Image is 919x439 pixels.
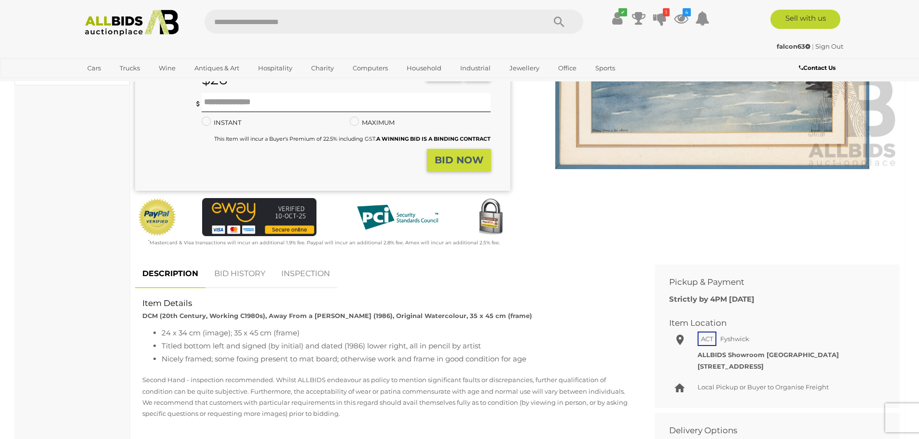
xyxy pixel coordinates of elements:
a: Antiques & Art [188,60,246,76]
small: This Item will incur a Buyer's Premium of 22.5% including GST. [214,135,491,142]
img: Secured by Rapid SSL [471,198,510,237]
li: Nicely framed; some foxing present to mat board; otherwise work and frame in good condition for age [162,352,633,365]
a: Jewellery [503,60,546,76]
strong: [STREET_ADDRESS] [698,362,764,370]
li: Titled bottom left and signed (by initial) and dated (1986) lower right, all in pencil by artist [162,339,633,352]
strong: DCM (20th Century, Working C1980s), Away From a [PERSON_NAME] (1986), Original Watercolour, 35 x ... [142,312,532,319]
img: Official PayPal Seal [137,198,177,237]
a: INSPECTION [274,260,337,288]
span: Local Pickup or Buyer to Organise Freight [698,383,829,391]
b: Contact Us [799,64,836,71]
strong: ALLBIDS Showroom [GEOGRAPHIC_DATA] [698,351,839,359]
i: 4 [683,8,691,16]
span: | [812,42,814,50]
a: Charity [305,60,340,76]
a: falcon63 [777,42,812,50]
a: [GEOGRAPHIC_DATA] [81,76,162,92]
a: Contact Us [799,63,838,73]
span: ACT [698,332,716,346]
a: Cars [81,60,107,76]
b: A WINNING BID IS A BINDING CONTRACT [376,135,491,142]
h2: Item Details [142,299,633,308]
a: 4 [674,10,688,27]
a: Sell with us [770,10,840,29]
img: PCI DSS compliant [349,198,446,237]
b: Strictly by 4PM [DATE] [669,294,754,304]
h2: Pickup & Payment [669,278,871,287]
span: Fyshwick [718,333,752,345]
label: INSTANT [202,117,241,128]
a: Sign Out [815,42,843,50]
a: Computers [346,60,394,76]
strong: falcon63 [777,42,810,50]
a: Office [552,60,583,76]
img: Allbids.com.au [80,10,184,36]
i: ✔ [618,8,627,16]
a: Sports [589,60,621,76]
a: Hospitality [252,60,299,76]
a: BID HISTORY [207,260,273,288]
label: MAXIMUM [350,117,395,128]
i: 1 [663,8,670,16]
li: 24 x 34 cm (image); 35 x 45 cm (frame) [162,326,633,339]
a: ✔ [610,10,625,27]
h2: Delivery Options [669,426,871,435]
p: Second Hand - inspection recommended. Whilst ALLBIDS endeavour as policy to mention significant f... [142,374,633,420]
button: BID NOW [427,149,491,172]
a: 1 [653,10,667,27]
img: eWAY Payment Gateway [202,198,316,236]
a: Household [400,60,448,76]
strong: BID NOW [435,154,483,166]
a: Industrial [454,60,497,76]
small: Mastercard & Visa transactions will incur an additional 1.9% fee. Paypal will incur an additional... [148,239,500,246]
button: Search [535,10,583,34]
h2: Item Location [669,319,871,328]
a: DESCRIPTION [135,260,206,288]
a: Trucks [113,60,146,76]
a: Wine [152,60,182,76]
